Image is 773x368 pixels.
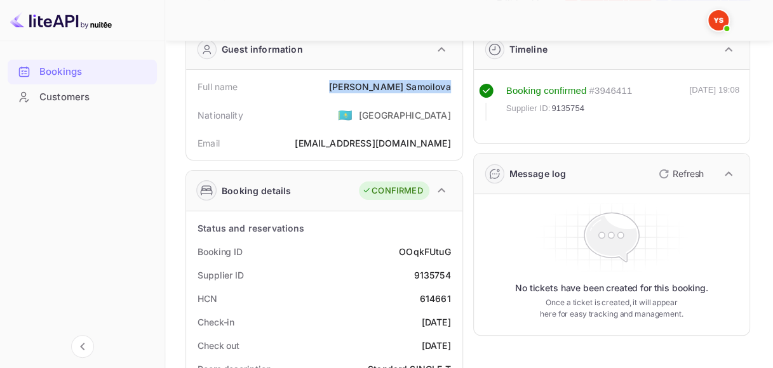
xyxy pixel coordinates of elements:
[651,164,709,184] button: Refresh
[198,245,243,258] div: Booking ID
[673,167,704,180] p: Refresh
[222,184,291,197] div: Booking details
[295,136,450,150] div: [EMAIL_ADDRESS][DOMAIN_NAME]
[198,268,244,282] div: Supplier ID
[399,245,450,258] div: OOqkFUtuG
[509,43,548,56] div: Timeline
[39,65,151,79] div: Bookings
[551,102,584,115] span: 9135754
[506,102,551,115] span: Supplier ID:
[8,60,157,83] a: Bookings
[39,90,151,105] div: Customers
[10,10,112,30] img: LiteAPI logo
[509,167,567,180] div: Message log
[422,339,451,352] div: [DATE]
[198,221,304,235] div: Status and reservations
[198,315,234,329] div: Check-in
[8,85,157,108] a: Customers
[198,136,220,150] div: Email
[422,315,451,329] div: [DATE]
[359,108,451,122] div: [GEOGRAPHIC_DATA]
[71,335,94,358] button: Collapse navigation
[539,297,685,320] p: Once a ticket is created, it will appear here for easy tracking and management.
[689,84,739,121] div: [DATE] 19:08
[8,85,157,110] div: Customers
[338,103,353,126] span: United States
[515,282,708,294] p: No tickets have been created for this booking.
[329,80,450,93] div: [PERSON_NAME] Samoilova
[198,292,217,305] div: HCN
[413,268,450,282] div: 9135754
[8,60,157,84] div: Bookings
[362,185,422,197] div: CONFIRMED
[589,84,632,98] div: # 3946411
[198,339,239,352] div: Check out
[222,43,303,56] div: Guest information
[420,292,451,305] div: 614661
[198,108,243,122] div: Nationality
[506,84,587,98] div: Booking confirmed
[198,80,238,93] div: Full name
[708,10,729,30] img: Yandex Support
